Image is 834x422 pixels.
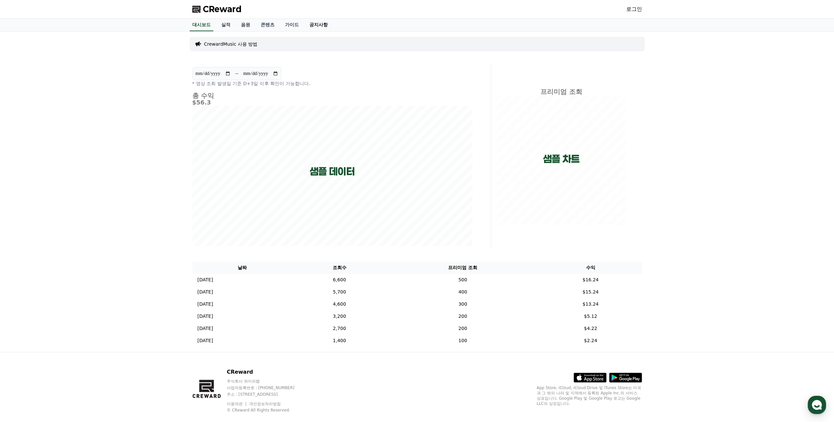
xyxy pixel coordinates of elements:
[21,218,25,223] span: 홈
[539,322,642,335] td: $4.22
[386,298,539,310] td: 300
[255,19,280,31] a: 콘텐츠
[198,325,213,332] p: [DATE]
[236,19,255,31] a: 음원
[537,385,642,406] p: App Store, iCloud, iCloud Drive 및 iTunes Store는 미국과 그 밖의 나라 및 지역에서 등록된 Apple Inc.의 서비스 상표입니다. Goo...
[198,337,213,344] p: [DATE]
[626,5,642,13] a: 로그인
[293,310,386,322] td: 3,200
[386,322,539,335] td: 200
[280,19,304,31] a: 가이드
[85,208,126,225] a: 설정
[227,368,307,376] p: CReward
[190,19,213,31] a: 대시보드
[192,80,472,87] p: * 영상 조회 발생일 기준 D+3일 이후 확인이 가능합니다.
[249,402,281,406] a: 개인정보처리방침
[227,392,307,397] p: 주소 : [STREET_ADDRESS]
[539,262,642,274] th: 수익
[293,274,386,286] td: 6,600
[539,286,642,298] td: $15.24
[198,289,213,295] p: [DATE]
[227,408,307,413] p: © CReward All Rights Reserved.
[198,313,213,320] p: [DATE]
[310,166,355,177] p: 샘플 데이터
[2,208,43,225] a: 홈
[60,219,68,224] span: 대화
[293,262,386,274] th: 조회수
[304,19,333,31] a: 공지사항
[43,208,85,225] a: 대화
[216,19,236,31] a: 실적
[386,335,539,347] td: 100
[539,335,642,347] td: $2.24
[539,310,642,322] td: $5.12
[198,301,213,308] p: [DATE]
[227,402,248,406] a: 이용약관
[293,286,386,298] td: 5,700
[235,70,239,78] p: ~
[386,310,539,322] td: 200
[204,41,258,47] a: CrewardMusic 사용 방법
[102,218,109,223] span: 설정
[386,286,539,298] td: 400
[192,99,472,106] h5: $56.3
[293,322,386,335] td: 2,700
[203,4,242,14] span: CReward
[227,379,307,384] p: 주식회사 와이피랩
[539,274,642,286] td: $16.24
[192,4,242,14] a: CReward
[192,262,293,274] th: 날짜
[293,335,386,347] td: 1,400
[496,88,626,95] h4: 프리미엄 조회
[386,274,539,286] td: 500
[227,385,307,390] p: 사업자등록번호 : [PHONE_NUMBER]
[293,298,386,310] td: 4,600
[386,262,539,274] th: 프리미엄 조회
[192,92,472,99] h4: 총 수익
[543,153,580,165] p: 샘플 차트
[198,276,213,283] p: [DATE]
[539,298,642,310] td: $13.24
